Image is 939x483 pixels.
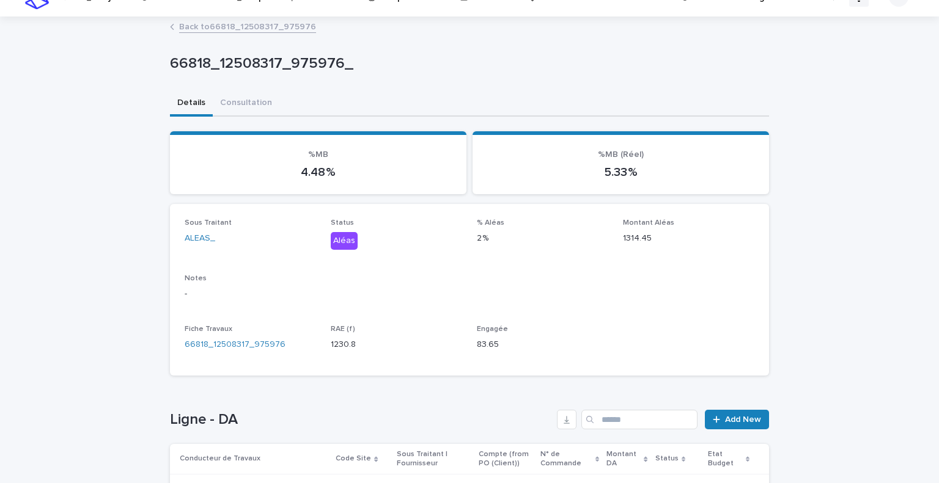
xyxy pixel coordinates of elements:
a: ALEAS_ [185,232,215,245]
div: Aléas [331,232,358,250]
p: N° de Commande [540,448,593,470]
span: % Aléas [477,219,504,227]
p: - [185,288,754,300]
span: RAE (f) [331,325,355,333]
input: Search [581,410,698,429]
button: Consultation [213,91,279,117]
p: Compte (from PO (Client)) [479,448,533,470]
p: 4.48 % [185,165,452,180]
span: %MB (Réel) [598,150,644,159]
span: Fiche Travaux [185,325,232,333]
p: 1230.8 [331,338,462,351]
p: 5.33 % [487,165,754,180]
span: Notes [185,275,207,282]
span: %MB [308,150,328,159]
p: 66818_12508317_975976_ [170,55,764,73]
p: Code Site [336,452,371,465]
button: Details [170,91,213,117]
span: Engagée [477,325,508,333]
p: 2 % [477,232,608,245]
p: Status [655,452,679,465]
span: Status [331,219,354,227]
p: Montant DA [606,448,641,470]
a: Back to66818_12508317_975976 [179,19,316,33]
a: 66818_12508317_975976 [185,338,285,351]
p: 1314.45 [623,232,754,245]
h1: Ligne - DA [170,411,552,429]
span: Add New [725,415,761,424]
p: Conducteur de Travaux [180,452,260,465]
p: Sous Traitant | Fournisseur [397,448,471,470]
span: Montant Aléas [623,219,674,227]
span: Sous Traitant [185,219,232,227]
p: 83.65 [477,338,608,351]
p: Etat Budget [708,448,743,470]
a: Add New [705,410,769,429]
